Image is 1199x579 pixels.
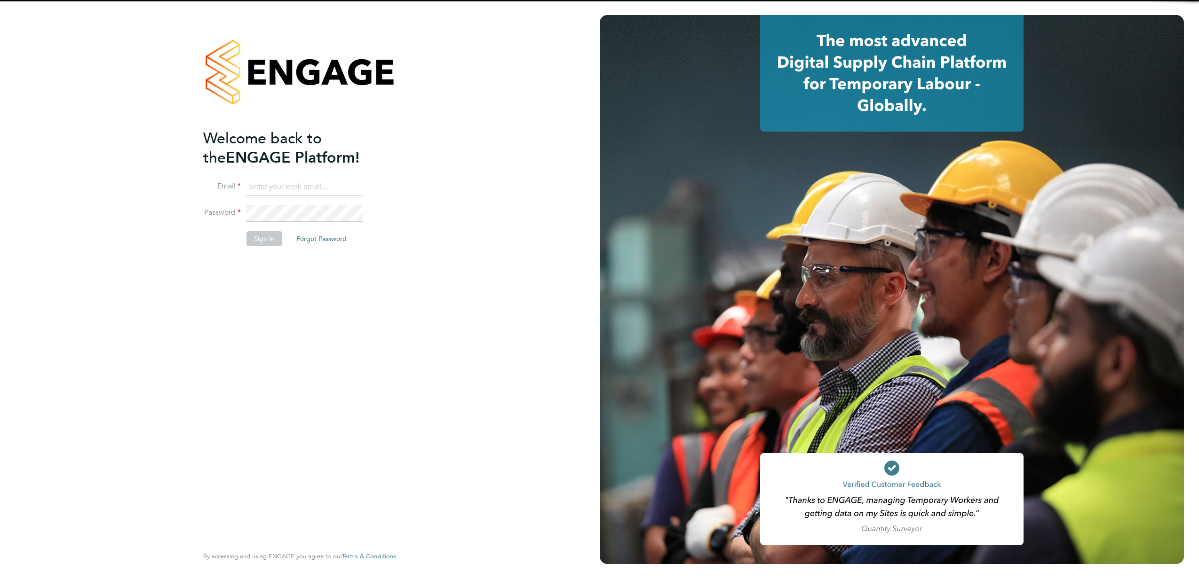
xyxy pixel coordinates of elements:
button: Forgot Password [289,231,354,246]
h2: ENGAGE Platform! [203,129,387,167]
label: Email [203,181,241,191]
span: Welcome back to the [203,129,322,167]
label: Password [203,208,241,218]
a: Terms & Conditions [342,553,396,560]
button: Sign In [246,231,282,246]
input: Enter your work email... [246,179,363,196]
span: By accessing and using ENGAGE you agree to our [203,552,396,560]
